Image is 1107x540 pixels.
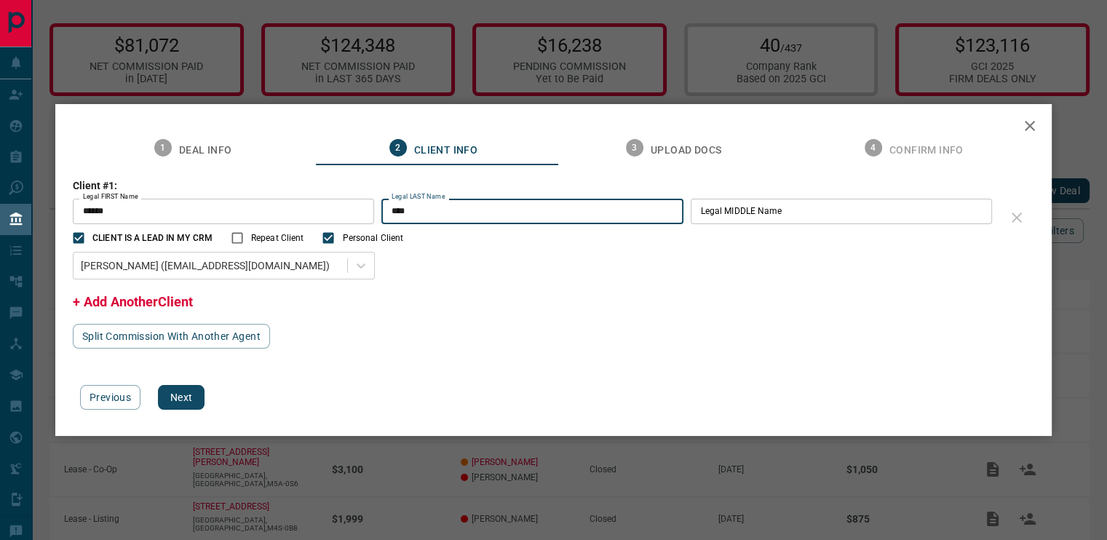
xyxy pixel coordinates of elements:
[414,144,477,157] span: Client Info
[80,385,140,410] button: Previous
[83,192,138,202] label: Legal FIRST Name
[73,324,270,349] button: Split Commission With Another Agent
[158,385,205,410] button: Next
[632,143,637,153] text: 3
[179,144,232,157] span: Deal Info
[251,231,303,245] span: Repeat Client
[395,143,400,153] text: 2
[73,180,999,191] h3: Client #1:
[92,231,213,245] span: CLIENT IS A LEAD IN MY CRM
[160,143,165,153] text: 1
[651,144,721,157] span: Upload Docs
[73,294,193,309] span: + Add AnotherClient
[392,192,445,202] label: Legal LAST Name
[342,231,403,245] span: Personal Client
